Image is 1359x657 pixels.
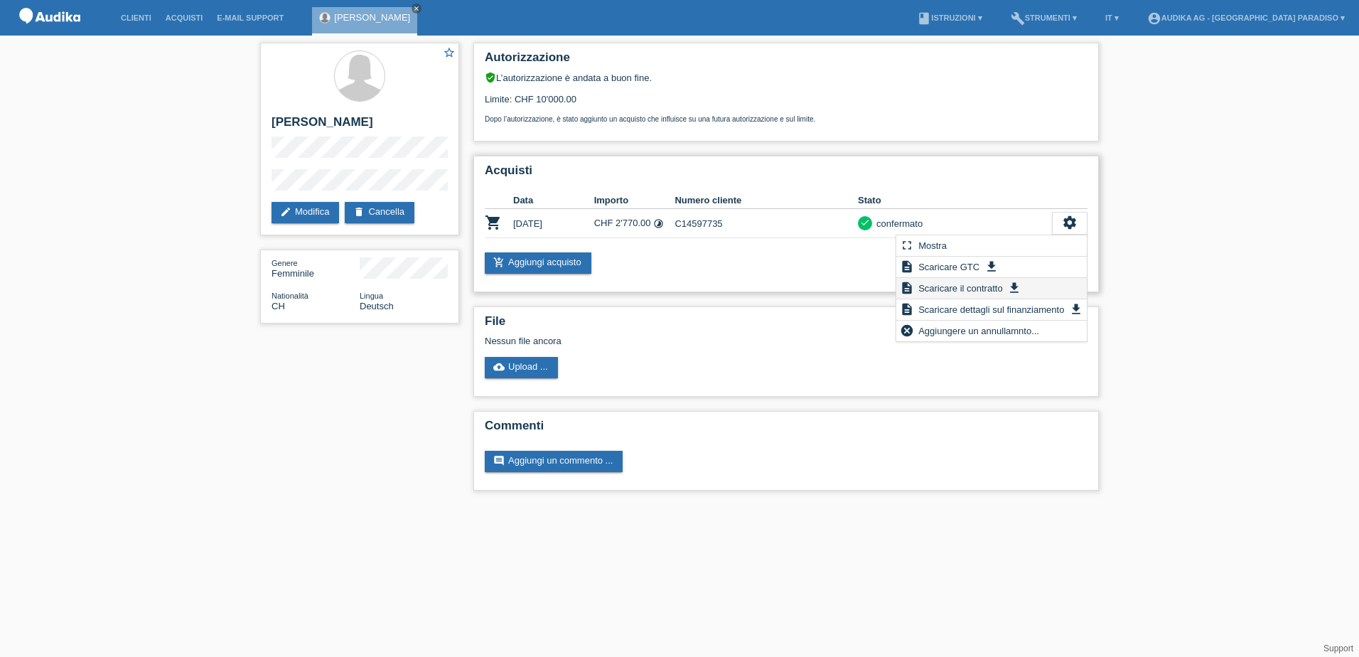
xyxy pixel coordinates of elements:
[210,14,291,22] a: E-mail Support
[272,301,285,311] span: Svizzera
[159,14,210,22] a: Acquisti
[1140,14,1352,22] a: account_circleAudika AG - [GEOGRAPHIC_DATA] Paradiso ▾
[493,455,505,466] i: comment
[493,257,505,268] i: add_shopping_cart
[272,115,448,137] h2: [PERSON_NAME]
[513,209,594,238] td: [DATE]
[443,46,456,61] a: star_border
[900,260,914,274] i: description
[485,83,1087,123] div: Limite: CHF 10'000.00
[345,202,414,223] a: deleteCancella
[360,301,394,311] span: Deutsch
[485,357,558,378] a: cloud_uploadUpload ...
[900,238,914,252] i: fullscreen
[485,164,1087,185] h2: Acquisti
[984,260,999,274] i: get_app
[872,216,923,231] div: confermato
[917,11,931,26] i: book
[360,292,383,300] span: Lingua
[1147,11,1161,26] i: account_circle
[910,14,989,22] a: bookIstruzioni ▾
[1098,14,1126,22] a: IT ▾
[493,361,505,373] i: cloud_upload
[280,206,291,218] i: edit
[14,28,85,38] a: POS — MF Group
[412,4,421,14] a: close
[272,202,339,223] a: editModifica
[114,14,159,22] a: Clienti
[675,209,858,238] td: C14597735
[594,209,675,238] td: CHF 2'770.00
[1011,11,1025,26] i: build
[653,218,664,229] i: Tassi fissi (24 rate)
[1062,215,1078,230] i: settings
[443,46,456,59] i: star_border
[485,50,1087,72] h2: Autorizzazione
[485,72,1087,83] div: L’autorizzazione è andata a buon fine.
[916,258,982,275] span: Scaricare GTC
[860,218,870,228] i: check
[353,206,365,218] i: delete
[485,314,1087,336] h2: File
[485,419,1087,440] h2: Commenti
[485,214,502,231] i: POSP00028540
[1007,281,1021,295] i: get_app
[675,192,858,209] th: Numero cliente
[485,72,496,83] i: verified_user
[858,192,1052,209] th: Stato
[413,5,420,12] i: close
[916,279,1005,297] span: Scaricare il contratto
[272,292,308,300] span: Nationalità
[594,192,675,209] th: Importo
[916,237,949,254] span: Mostra
[485,451,623,472] a: commentAggiungi un commento ...
[334,12,410,23] a: [PERSON_NAME]
[272,259,298,267] span: Genere
[485,336,919,346] div: Nessun file ancora
[485,115,1087,123] p: Dopo l’autorizzazione, è stato aggiunto un acquisto che influisce su una futura autorizzazione e ...
[900,281,914,295] i: description
[1004,14,1084,22] a: buildStrumenti ▾
[1323,643,1353,653] a: Support
[485,252,591,274] a: add_shopping_cartAggiungi acquisto
[513,192,594,209] th: Data
[272,257,360,279] div: Femminile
